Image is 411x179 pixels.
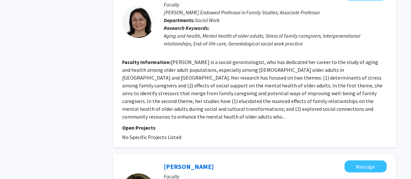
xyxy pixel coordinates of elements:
iframe: Chat [5,150,28,174]
span: No Specific Projects Listed [122,134,181,140]
b: Research Keywords: [164,25,210,31]
b: Departments: [164,17,195,23]
span: Social Work [195,17,220,23]
p: [PERSON_NAME] Endowed Professor in Family Studies; Associate Professor [164,8,387,16]
p: Open Projects [122,124,387,132]
p: Faculty [164,1,387,8]
fg-read-more: [PERSON_NAME] is a social gerontologist, who has dedicated her career to the study of aging and h... [122,59,382,120]
div: Aging and health, Mental health of older adults, Stress of family caregivers, Intergenerational r... [164,32,387,47]
b: Faculty Information: [122,59,171,65]
button: Message Whitney Luce [344,160,387,173]
a: [PERSON_NAME] [164,162,214,171]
